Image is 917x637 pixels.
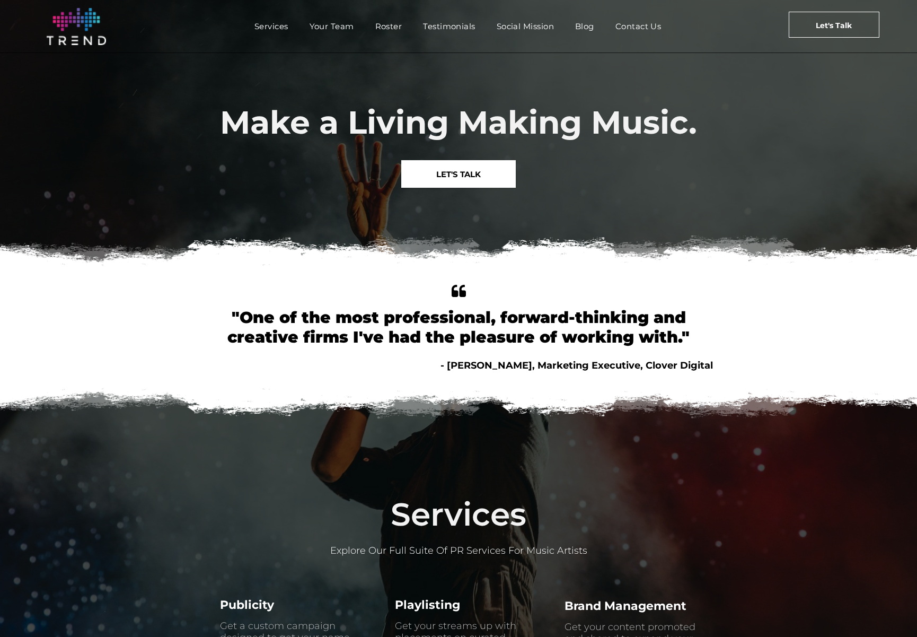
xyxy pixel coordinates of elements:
span: Explore Our Full Suite Of PR Services For Music Artists [330,545,587,556]
a: LET'S TALK [401,160,516,188]
span: - [PERSON_NAME], Marketing Executive, Clover Digital [440,360,713,371]
span: Playlisting [395,598,460,612]
font: "One of the most professional, forward-thinking and creative firms I've had the pleasure of worki... [227,308,690,347]
a: Services [244,19,299,34]
a: Contact Us [605,19,672,34]
a: Social Mission [486,19,565,34]
a: Roster [365,19,413,34]
span: Publicity [220,598,274,612]
span: LET'S TALK [436,161,481,188]
img: logo [47,8,106,45]
span: Services [391,495,526,534]
span: Make a Living Making Music. [220,103,697,142]
span: Brand Management [565,599,686,613]
a: Blog [565,19,605,34]
a: Let's Talk [789,12,879,38]
a: Testimonials [412,19,486,34]
span: Let's Talk [816,12,852,39]
a: Your Team [299,19,365,34]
